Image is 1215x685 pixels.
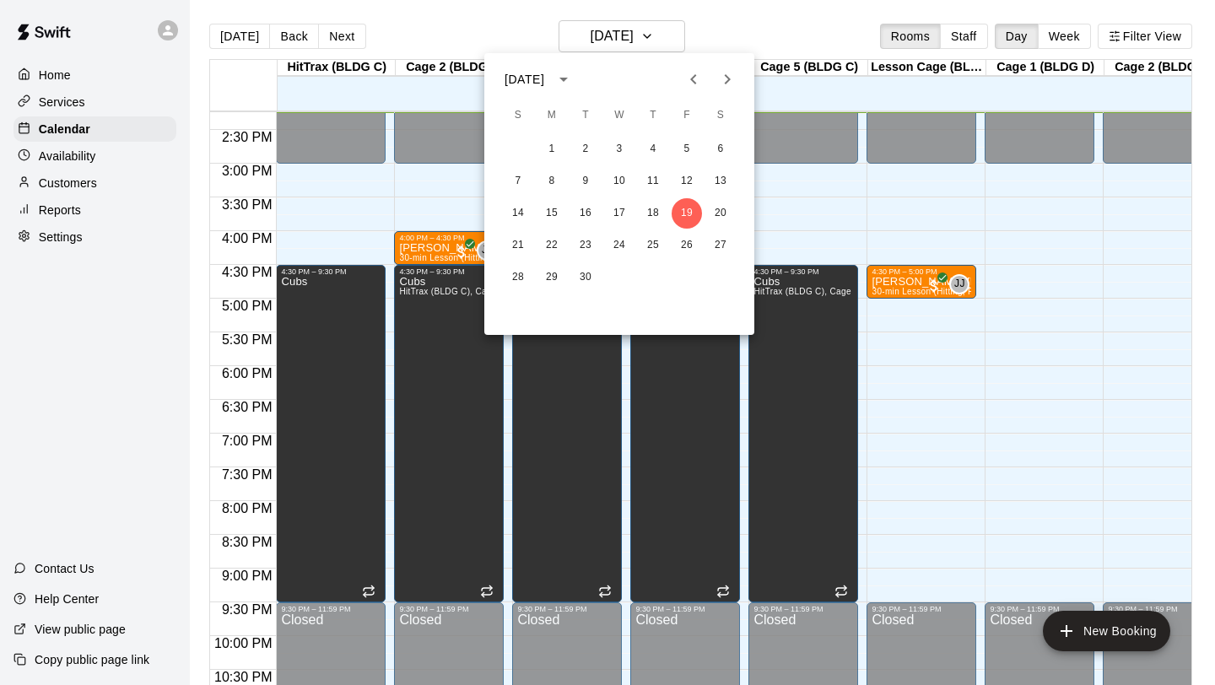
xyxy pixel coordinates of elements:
button: 4 [638,134,668,165]
button: 8 [537,166,567,197]
button: 13 [705,166,736,197]
div: [DATE] [505,71,544,89]
span: Thursday [638,99,668,132]
button: 28 [503,262,533,293]
button: 25 [638,230,668,261]
button: 12 [672,166,702,197]
button: 14 [503,198,533,229]
span: Wednesday [604,99,634,132]
button: 21 [503,230,533,261]
button: 7 [503,166,533,197]
button: 10 [604,166,634,197]
button: 23 [570,230,601,261]
button: 9 [570,166,601,197]
button: 17 [604,198,634,229]
button: 15 [537,198,567,229]
button: 5 [672,134,702,165]
button: 6 [705,134,736,165]
button: 26 [672,230,702,261]
span: Friday [672,99,702,132]
button: 18 [638,198,668,229]
button: 30 [570,262,601,293]
button: 11 [638,166,668,197]
button: 1 [537,134,567,165]
button: 29 [537,262,567,293]
span: Monday [537,99,567,132]
span: Saturday [705,99,736,132]
button: 27 [705,230,736,261]
button: 2 [570,134,601,165]
button: 24 [604,230,634,261]
span: Tuesday [570,99,601,132]
button: 20 [705,198,736,229]
button: calendar view is open, switch to year view [549,65,578,94]
button: 16 [570,198,601,229]
button: Previous month [677,62,710,96]
button: 19 [672,198,702,229]
button: 3 [604,134,634,165]
button: 22 [537,230,567,261]
button: Next month [710,62,744,96]
span: Sunday [503,99,533,132]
